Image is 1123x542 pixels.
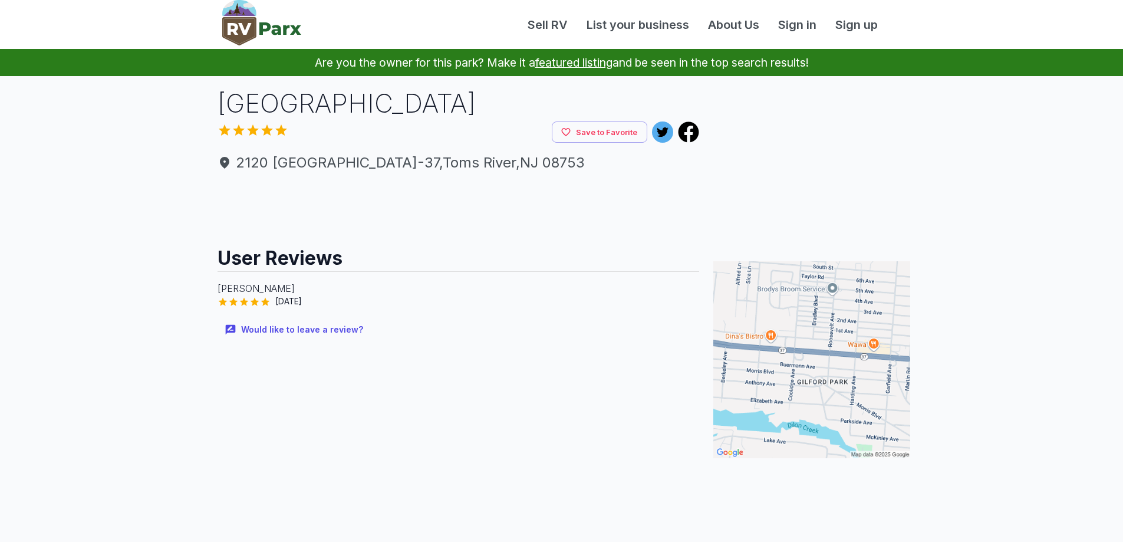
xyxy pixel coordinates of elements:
[218,183,700,236] iframe: Advertisement
[218,152,700,173] a: 2120 [GEOGRAPHIC_DATA]-37,Toms River,NJ 08753
[713,261,910,458] img: Map for Oak Grove Trailer Park
[826,16,887,34] a: Sign up
[218,152,700,173] span: 2120 [GEOGRAPHIC_DATA]-37 , Toms River , NJ 08753
[769,16,826,34] a: Sign in
[713,86,910,233] iframe: Advertisement
[518,16,577,34] a: Sell RV
[577,16,699,34] a: List your business
[218,86,700,121] h1: [GEOGRAPHIC_DATA]
[552,121,647,143] button: Save to Favorite
[218,236,700,271] h2: User Reviews
[14,49,1109,76] p: Are you the owner for this park? Make it a and be seen in the top search results!
[218,281,700,295] p: [PERSON_NAME]
[271,295,307,307] span: [DATE]
[218,317,373,343] button: Would like to leave a review?
[699,16,769,34] a: About Us
[535,55,612,70] a: featured listing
